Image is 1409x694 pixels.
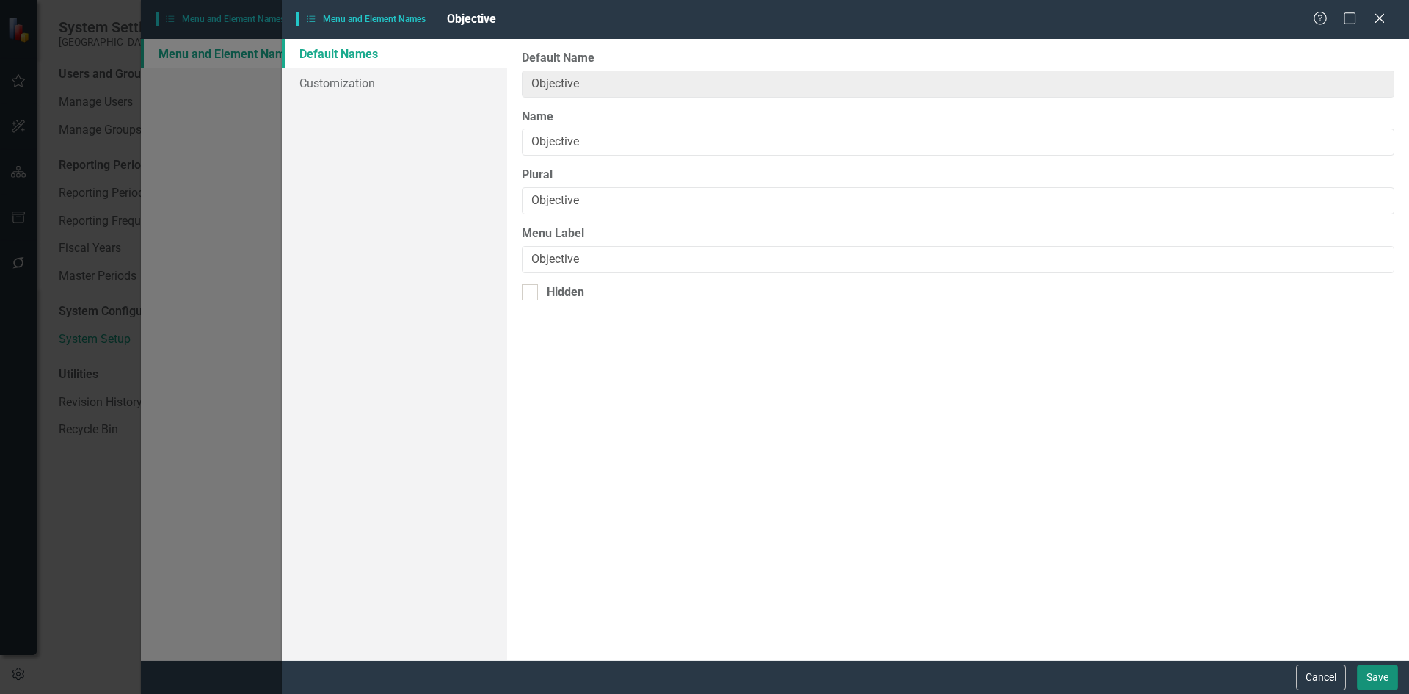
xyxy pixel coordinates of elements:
label: Plural [522,167,1394,184]
input: Objectives [522,187,1394,214]
button: Save [1357,665,1398,690]
label: Menu Label [522,225,1394,242]
span: Menu and Element Names [296,12,432,26]
div: Hidden [547,284,584,301]
a: Default Names [282,39,507,68]
input: Objective [522,129,1394,156]
label: Name [522,109,1394,126]
span: Objective [447,12,496,26]
button: Cancel [1296,665,1346,690]
input: Objectives [522,246,1394,273]
a: Customization [282,68,507,98]
label: Default Name [522,50,1394,67]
